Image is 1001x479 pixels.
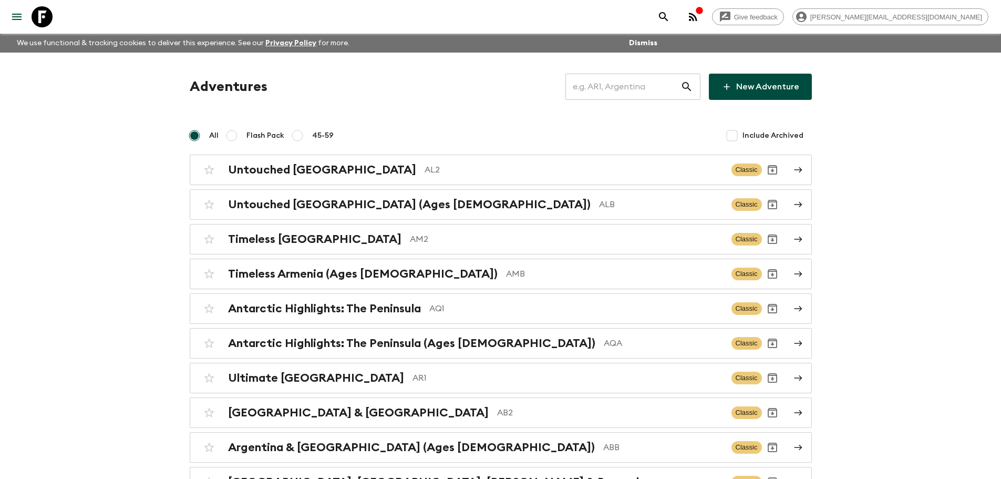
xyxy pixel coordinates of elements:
[731,233,762,246] span: Classic
[228,163,416,177] h2: Untouched [GEOGRAPHIC_DATA]
[190,259,812,289] a: Timeless Armenia (Ages [DEMOGRAPHIC_DATA])AMBClassicArchive
[412,372,723,384] p: AR1
[190,155,812,185] a: Untouched [GEOGRAPHIC_DATA]AL2ClassicArchive
[228,337,595,350] h2: Antarctic Highlights: The Peninsula (Ages [DEMOGRAPHIC_DATA])
[762,437,783,458] button: Archive
[742,130,803,141] span: Include Archived
[228,302,421,315] h2: Antarctic Highlights: The Peninsula
[604,337,723,350] p: AQA
[731,372,762,384] span: Classic
[228,441,595,454] h2: Argentina & [GEOGRAPHIC_DATA] (Ages [DEMOGRAPHIC_DATA])
[762,229,783,250] button: Archive
[712,8,784,25] a: Give feedback
[497,406,723,419] p: AB2
[728,13,783,21] span: Give feedback
[228,371,404,385] h2: Ultimate [GEOGRAPHIC_DATA]
[762,402,783,423] button: Archive
[653,6,674,27] button: search adventures
[13,34,354,53] p: We use functional & tracking cookies to deliver this experience. See our for more.
[190,328,812,359] a: Antarctic Highlights: The Peninsula (Ages [DEMOGRAPHIC_DATA])AQAClassicArchive
[731,406,762,419] span: Classic
[731,441,762,454] span: Classic
[731,164,762,176] span: Classic
[190,432,812,463] a: Argentina & [GEOGRAPHIC_DATA] (Ages [DEMOGRAPHIC_DATA])ABBClassicArchive
[599,198,723,211] p: ALB
[228,267,498,281] h2: Timeless Armenia (Ages [DEMOGRAPHIC_DATA])
[762,298,783,319] button: Archive
[603,441,723,454] p: ABB
[709,74,812,100] a: New Adventure
[190,293,812,324] a: Antarctic Highlights: The PeninsulaAQ1ClassicArchive
[190,398,812,428] a: [GEOGRAPHIC_DATA] & [GEOGRAPHIC_DATA]AB2ClassicArchive
[6,6,27,27] button: menu
[731,198,762,211] span: Classic
[190,363,812,393] a: Ultimate [GEOGRAPHIC_DATA]AR1ClassicArchive
[762,263,783,284] button: Archive
[762,159,783,180] button: Archive
[731,302,762,315] span: Classic
[190,76,267,97] h1: Adventures
[209,130,219,141] span: All
[731,337,762,350] span: Classic
[731,268,762,280] span: Classic
[312,130,334,141] span: 45-59
[228,232,401,246] h2: Timeless [GEOGRAPHIC_DATA]
[565,72,680,101] input: e.g. AR1, Argentina
[626,36,660,50] button: Dismiss
[190,189,812,220] a: Untouched [GEOGRAPHIC_DATA] (Ages [DEMOGRAPHIC_DATA])ALBClassicArchive
[265,39,316,47] a: Privacy Policy
[228,198,591,211] h2: Untouched [GEOGRAPHIC_DATA] (Ages [DEMOGRAPHIC_DATA])
[429,302,723,315] p: AQ1
[228,406,489,420] h2: [GEOGRAPHIC_DATA] & [GEOGRAPHIC_DATA]
[804,13,988,21] span: [PERSON_NAME][EMAIL_ADDRESS][DOMAIN_NAME]
[425,164,723,176] p: AL2
[190,224,812,254] a: Timeless [GEOGRAPHIC_DATA]AM2ClassicArchive
[410,233,723,246] p: AM2
[762,368,783,389] button: Archive
[506,268,723,280] p: AMB
[762,194,783,215] button: Archive
[762,333,783,354] button: Archive
[246,130,284,141] span: Flash Pack
[792,8,988,25] div: [PERSON_NAME][EMAIL_ADDRESS][DOMAIN_NAME]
